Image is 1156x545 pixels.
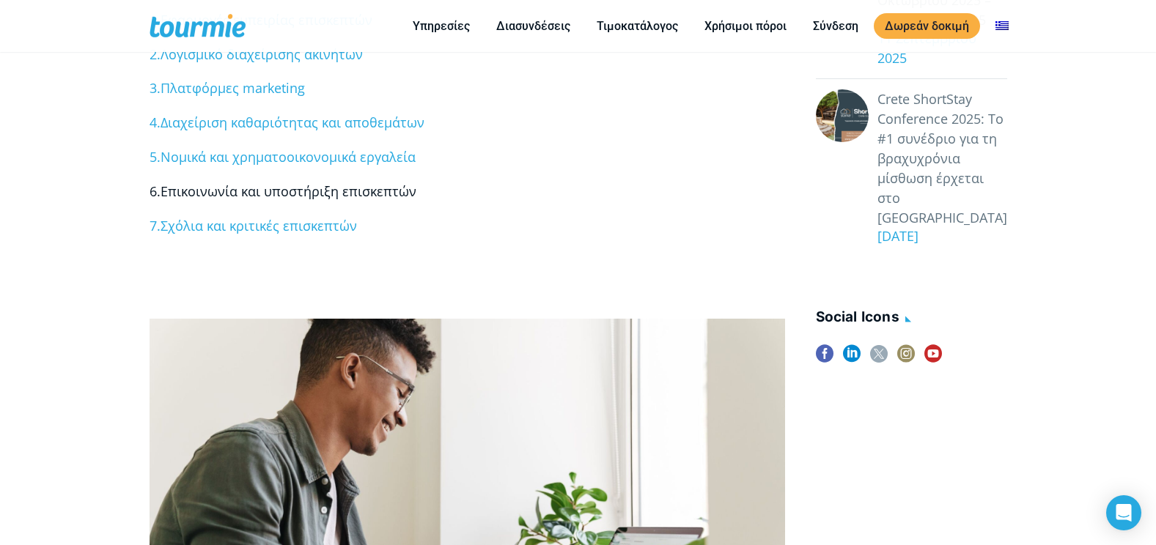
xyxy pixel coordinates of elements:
[402,17,481,35] a: Υπηρεσίες
[1106,495,1141,530] div: Open Intercom Messenger
[802,17,869,35] a: Σύνδεση
[161,217,357,234] span: Σχόλια και κριτικές επισκεπτών
[816,306,1007,330] h4: social icons
[161,182,416,200] span: Επικοινωνία και υποστήριξη επισκεπτών
[150,45,363,63] a: 2.Λογισμικό διαχείρισης ακινήτων
[874,13,980,39] a: Δωρεάν δοκιμή
[150,114,424,131] a: 4.Διαχείριση καθαριότητας και αποθεμάτων
[161,148,416,166] span: Νομικά και χρηματοοικονομικά εργαλεία
[586,17,689,35] a: Τιμοκατάλογος
[150,79,305,97] a: 3.Πλατφόρμες marketing
[693,17,798,35] a: Χρήσιμοι πόροι
[150,182,416,200] a: 6.Επικοινωνία και υποστήριξη επισκεπτών
[877,89,1007,228] a: Crete ShortStay Conference 2025: Το #1 συνέδριο για τη βραχυχρόνια μίσθωση έρχεται στο [GEOGRAPHI...
[485,17,581,35] a: Διασυνδέσεις
[816,345,833,372] a: facebook
[869,226,1007,246] div: [DATE]
[161,79,305,97] span: Πλατφόρμες marketing
[161,45,363,63] span: Λογισμικό διαχείρισης ακινήτων
[897,345,915,372] a: instagram
[984,17,1020,35] a: Αλλαγή σε
[150,148,416,166] a: 5.Νομικά και χρηματοοικονομικά εργαλεία
[150,217,357,234] a: 7.Σχόλια και κριτικές επισκεπτών
[870,345,888,372] a: twitter
[161,114,424,131] span: Διαχείριση καθαριότητας και αποθεμάτων
[843,345,861,372] a: linkedin
[924,345,942,372] a: youtube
